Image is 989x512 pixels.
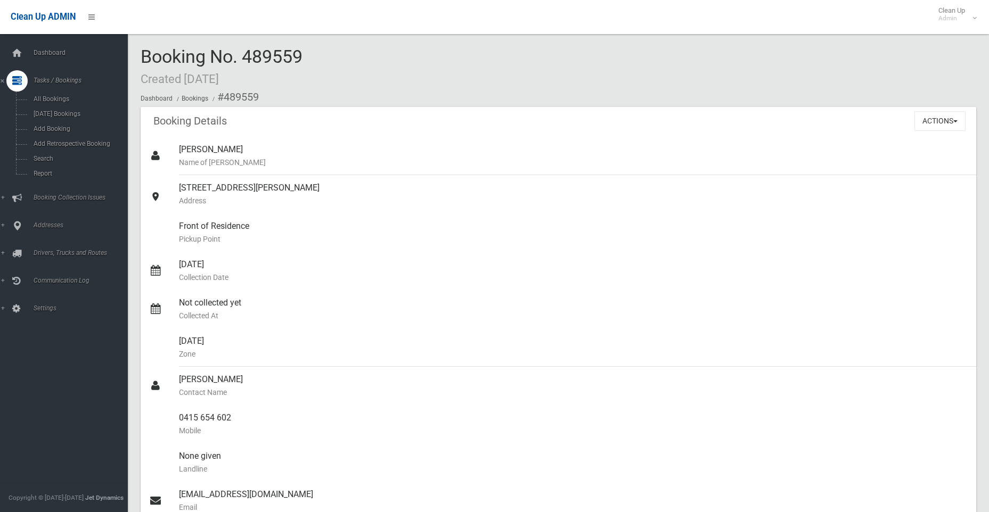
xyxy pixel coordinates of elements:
[179,271,968,284] small: Collection Date
[179,424,968,437] small: Mobile
[30,221,136,229] span: Addresses
[30,110,127,118] span: [DATE] Bookings
[933,6,976,22] span: Clean Up
[141,46,303,87] span: Booking No. 489559
[179,290,968,328] div: Not collected yet
[11,12,76,22] span: Clean Up ADMIN
[179,175,968,213] div: [STREET_ADDRESS][PERSON_NAME]
[179,213,968,252] div: Front of Residence
[141,72,219,86] small: Created [DATE]
[141,95,173,102] a: Dashboard
[179,252,968,290] div: [DATE]
[179,328,968,367] div: [DATE]
[179,194,968,207] small: Address
[30,140,127,147] span: Add Retrospective Booking
[182,95,208,102] a: Bookings
[30,277,136,284] span: Communication Log
[938,14,965,22] small: Admin
[30,77,136,84] span: Tasks / Bookings
[30,304,136,312] span: Settings
[30,125,127,133] span: Add Booking
[179,443,968,482] div: None given
[179,348,968,360] small: Zone
[179,367,968,405] div: [PERSON_NAME]
[30,249,136,257] span: Drivers, Trucks and Routes
[30,49,136,56] span: Dashboard
[179,137,968,175] div: [PERSON_NAME]
[179,463,968,475] small: Landline
[141,111,240,131] header: Booking Details
[914,111,966,131] button: Actions
[179,386,968,399] small: Contact Name
[210,87,259,107] li: #489559
[179,405,968,443] div: 0415 654 602
[9,494,84,501] span: Copyright © [DATE]-[DATE]
[85,494,124,501] strong: Jet Dynamics
[30,95,127,103] span: All Bookings
[179,309,968,322] small: Collected At
[30,170,127,177] span: Report
[179,156,968,169] small: Name of [PERSON_NAME]
[30,194,136,201] span: Booking Collection Issues
[30,155,127,162] span: Search
[179,233,968,245] small: Pickup Point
